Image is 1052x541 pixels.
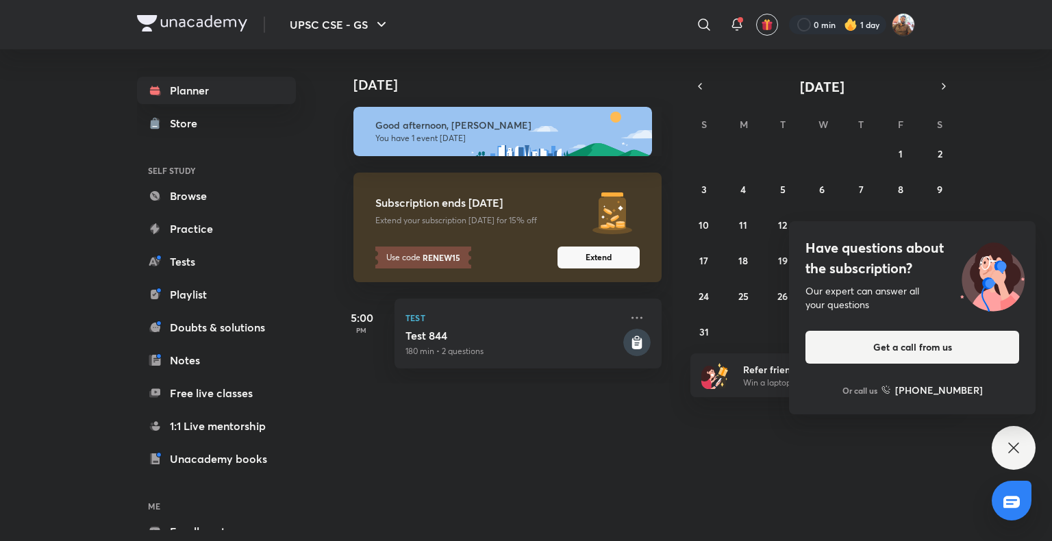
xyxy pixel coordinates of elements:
[772,249,794,271] button: August 19, 2025
[890,142,912,164] button: August 1, 2025
[817,218,827,231] abbr: August 13, 2025
[353,77,675,93] h4: [DATE]
[693,320,715,342] button: August 31, 2025
[778,218,787,231] abbr: August 12, 2025
[772,285,794,307] button: August 26, 2025
[710,77,934,96] button: [DATE]
[353,107,652,156] img: afternoon
[732,285,754,307] button: August 25, 2025
[558,247,640,268] button: Extend
[405,329,621,342] h5: Test 844
[929,178,951,200] button: August 9, 2025
[137,248,296,275] a: Tests
[585,184,640,238] img: Subscription ends tomorrow
[699,218,709,231] abbr: August 10, 2025
[938,147,942,160] abbr: August 2, 2025
[842,384,877,397] p: Or call us
[818,118,828,131] abbr: Wednesday
[772,178,794,200] button: August 5, 2025
[699,254,708,267] abbr: August 17, 2025
[899,147,903,160] abbr: August 1, 2025
[137,182,296,210] a: Browse
[778,254,788,267] abbr: August 19, 2025
[693,249,715,271] button: August 17, 2025
[137,379,296,407] a: Free live classes
[375,196,585,210] h5: Subscription ends [DATE]
[898,118,903,131] abbr: Friday
[699,325,709,338] abbr: August 31, 2025
[281,11,398,38] button: UPSC CSE - GS
[859,183,864,196] abbr: August 7, 2025
[858,118,864,131] abbr: Thursday
[375,119,640,131] h6: Good afternoon, [PERSON_NAME]
[137,110,296,137] a: Store
[334,326,389,334] p: PM
[780,183,786,196] abbr: August 5, 2025
[780,118,786,131] abbr: Tuesday
[137,15,247,32] img: Company Logo
[800,77,844,96] span: [DATE]
[693,214,715,236] button: August 10, 2025
[375,133,640,144] p: You have 1 event [DATE]
[929,142,951,164] button: August 2, 2025
[937,183,942,196] abbr: August 9, 2025
[890,214,912,236] button: August 15, 2025
[375,247,471,268] p: Use code
[805,331,1019,364] button: Get a call from us
[375,215,585,226] p: Extend your subscription [DATE] for 15% off
[137,15,247,35] a: Company Logo
[693,178,715,200] button: August 3, 2025
[895,383,983,397] h6: [PHONE_NUMBER]
[892,13,915,36] img: Himanshu Yadav
[421,251,460,264] strong: RENEW15
[137,215,296,242] a: Practice
[739,218,747,231] abbr: August 11, 2025
[811,214,833,236] button: August 13, 2025
[890,178,912,200] button: August 8, 2025
[701,183,707,196] abbr: August 3, 2025
[898,183,903,196] abbr: August 8, 2025
[137,445,296,473] a: Unacademy books
[701,362,729,389] img: referral
[137,494,296,518] h6: ME
[137,281,296,308] a: Playlist
[170,115,205,131] div: Store
[405,310,621,326] p: Test
[137,314,296,341] a: Doubts & solutions
[805,238,1019,279] h4: Have questions about the subscription?
[819,183,825,196] abbr: August 6, 2025
[701,118,707,131] abbr: Sunday
[844,18,857,32] img: streak
[935,218,944,231] abbr: August 16, 2025
[743,362,912,377] h6: Refer friends
[740,183,746,196] abbr: August 4, 2025
[937,118,942,131] abbr: Saturday
[761,18,773,31] img: avatar
[137,347,296,374] a: Notes
[811,178,833,200] button: August 6, 2025
[699,290,709,303] abbr: August 24, 2025
[738,290,749,303] abbr: August 25, 2025
[850,214,872,236] button: August 14, 2025
[850,178,872,200] button: August 7, 2025
[881,383,983,397] a: [PHONE_NUMBER]
[949,238,1036,312] img: ttu_illustration_new.svg
[732,214,754,236] button: August 11, 2025
[732,249,754,271] button: August 18, 2025
[772,214,794,236] button: August 12, 2025
[777,290,788,303] abbr: August 26, 2025
[740,118,748,131] abbr: Monday
[334,310,389,326] h5: 5:00
[743,377,912,389] p: Win a laptop, vouchers & more
[693,285,715,307] button: August 24, 2025
[805,284,1019,312] div: Our expert can answer all your questions
[756,14,778,36] button: avatar
[137,159,296,182] h6: SELF STUDY
[856,218,866,231] abbr: August 14, 2025
[738,254,748,267] abbr: August 18, 2025
[137,412,296,440] a: 1:1 Live mentorship
[405,345,621,357] p: 180 min • 2 questions
[929,214,951,236] button: August 16, 2025
[896,218,905,231] abbr: August 15, 2025
[732,178,754,200] button: August 4, 2025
